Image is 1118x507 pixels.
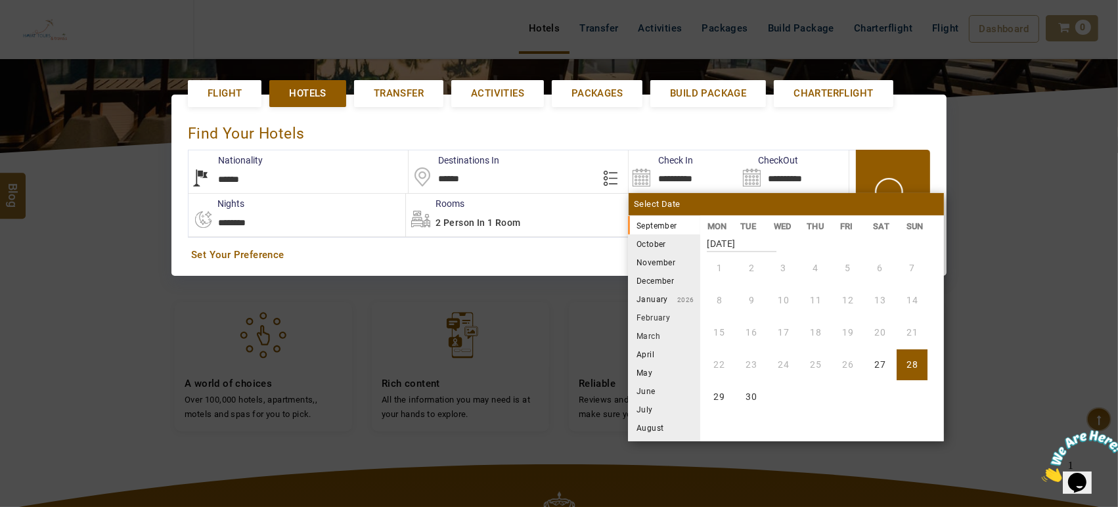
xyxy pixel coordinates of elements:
[734,219,767,233] li: TUE
[628,271,700,290] li: December
[668,296,694,303] small: 2026
[650,80,766,107] a: Build Package
[628,308,700,326] li: February
[571,87,623,100] span: Packages
[739,154,799,167] label: CheckOut
[1037,425,1118,487] iframe: chat widget
[188,197,244,210] label: nights
[794,87,873,100] span: Charterflight
[289,87,326,100] span: Hotels
[628,234,700,253] li: October
[374,87,424,100] span: Transfer
[191,248,927,262] a: Set Your Preference
[409,154,499,167] label: Destinations In
[208,87,242,100] span: Flight
[628,290,700,308] li: January
[628,326,700,345] li: March
[864,349,895,380] li: Saturday, 27 September 2025
[269,80,346,107] a: Hotels
[628,253,700,271] li: November
[629,150,738,193] input: Search
[774,80,893,107] a: Charterflight
[354,80,443,107] a: Transfer
[5,5,87,57] img: Chat attention grabber
[677,223,769,230] small: 2025
[833,219,866,233] li: FRI
[629,154,693,167] label: Check In
[406,197,464,210] label: Rooms
[736,382,767,412] li: Tuesday, 30 September 2025
[866,219,900,233] li: SAT
[188,111,930,150] div: Find Your Hotels
[628,345,700,363] li: April
[800,219,834,233] li: THU
[628,216,700,234] li: September
[707,229,776,252] strong: [DATE]
[5,5,11,16] span: 1
[704,382,734,412] li: Monday, 29 September 2025
[188,80,261,107] a: Flight
[739,150,849,193] input: Search
[767,219,800,233] li: WED
[670,87,746,100] span: Build Package
[628,382,700,400] li: June
[628,400,700,418] li: July
[451,80,544,107] a: Activities
[899,219,933,233] li: SUN
[552,80,642,107] a: Packages
[897,349,928,380] li: Sunday, 28 September 2025
[189,154,263,167] label: Nationality
[629,193,944,215] div: Select Date
[700,219,734,233] li: MON
[436,217,520,228] span: 2 Person in 1 Room
[628,363,700,382] li: May
[628,418,700,437] li: August
[471,87,524,100] span: Activities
